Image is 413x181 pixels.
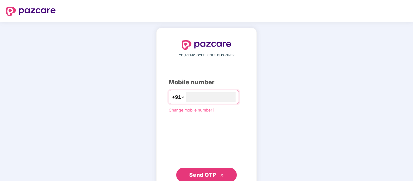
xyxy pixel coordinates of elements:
[169,78,244,87] div: Mobile number
[172,93,181,101] span: +91
[181,95,185,99] span: down
[220,173,224,177] span: double-right
[169,108,214,112] a: Change mobile number?
[6,7,56,16] img: logo
[182,40,231,50] img: logo
[179,53,234,58] span: YOUR EMPLOYEE BENEFITS PARTNER
[189,172,216,178] span: Send OTP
